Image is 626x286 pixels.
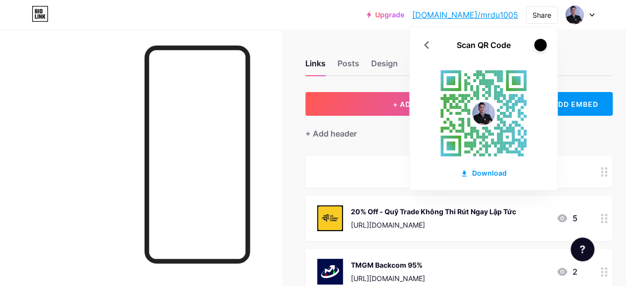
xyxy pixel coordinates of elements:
div: 2 [556,266,577,278]
a: [DOMAIN_NAME]/mrdu1005 [412,9,518,21]
div: [URL][DOMAIN_NAME] [351,273,425,284]
div: Scan QR Code [457,39,511,51]
a: Upgrade [367,11,404,19]
div: + Add header [305,128,357,140]
img: TMGM Backcom 95% [317,259,343,285]
div: 20% Off - Quỹ Trade Không Thi Rút Ngay Lập Tức [351,206,516,217]
div: [URL][DOMAIN_NAME] [351,220,516,230]
img: DuLee Tran [565,5,584,24]
img: 20% Off - Quỹ Trade Không Thi Rút Ngay Lập Tức [317,205,343,231]
div: Design [371,57,398,75]
div: Posts [337,57,359,75]
div: 5 [556,212,577,224]
div: Download [460,168,507,178]
span: + ADD LINK [393,100,435,108]
div: Links [305,57,326,75]
div: + ADD EMBED [531,92,613,116]
div: Link Tạo Tài Khoản [317,166,577,178]
div: Share [532,10,551,20]
div: TMGM Backcom 95% [351,260,425,270]
button: + ADD LINK [305,92,523,116]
